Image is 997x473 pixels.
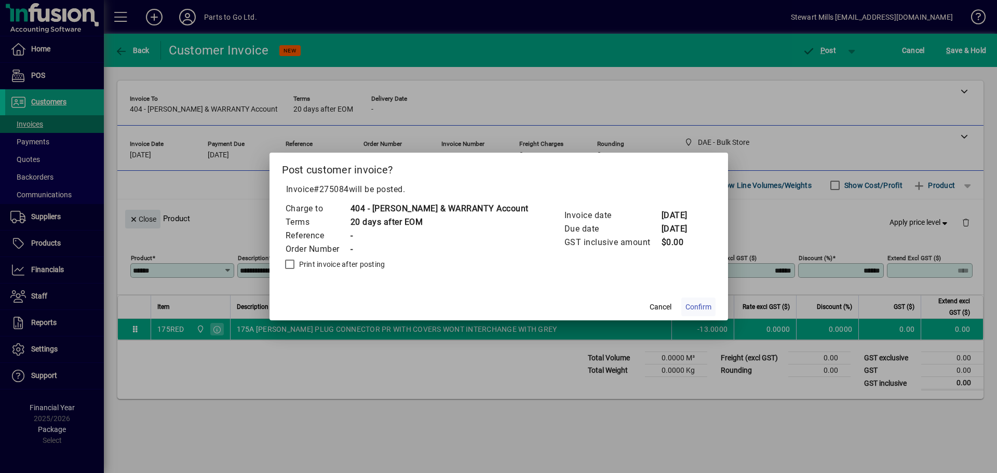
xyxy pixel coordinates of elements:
[350,202,529,215] td: 404 - [PERSON_NAME] & WARRANTY Account
[644,298,677,316] button: Cancel
[350,242,529,256] td: -
[661,209,703,222] td: [DATE]
[285,229,350,242] td: Reference
[564,222,661,236] td: Due date
[314,184,349,194] span: #275084
[650,302,671,313] span: Cancel
[564,236,661,249] td: GST inclusive amount
[661,236,703,249] td: $0.00
[285,202,350,215] td: Charge to
[350,215,529,229] td: 20 days after EOM
[661,222,703,236] td: [DATE]
[685,302,711,313] span: Confirm
[564,209,661,222] td: Invoice date
[282,183,716,196] p: Invoice will be posted .
[681,298,716,316] button: Confirm
[285,215,350,229] td: Terms
[270,153,728,183] h2: Post customer invoice?
[350,229,529,242] td: -
[297,259,385,269] label: Print invoice after posting
[285,242,350,256] td: Order Number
